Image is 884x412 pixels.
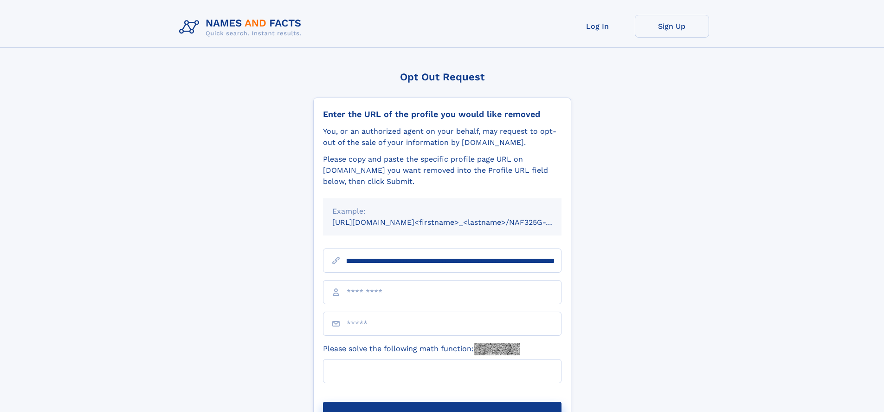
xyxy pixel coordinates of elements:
[323,154,561,187] div: Please copy and paste the specific profile page URL on [DOMAIN_NAME] you want removed into the Pr...
[323,126,561,148] div: You, or an authorized agent on your behalf, may request to opt-out of the sale of your informatio...
[561,15,635,38] a: Log In
[175,15,309,40] img: Logo Names and Facts
[323,109,561,119] div: Enter the URL of the profile you would like removed
[323,343,520,355] label: Please solve the following math function:
[635,15,709,38] a: Sign Up
[332,206,552,217] div: Example:
[332,218,579,227] small: [URL][DOMAIN_NAME]<firstname>_<lastname>/NAF325G-xxxxxxxx
[313,71,571,83] div: Opt Out Request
